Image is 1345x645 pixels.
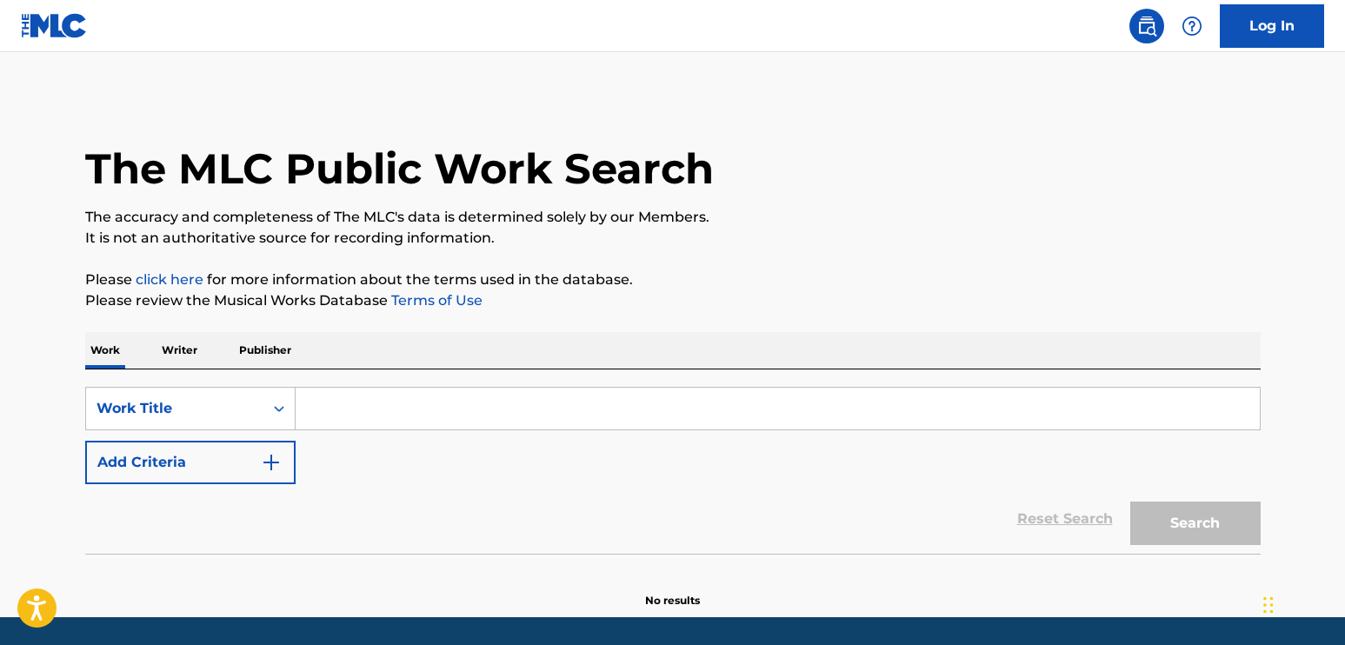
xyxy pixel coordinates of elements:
div: Drag [1263,579,1274,631]
a: Log In [1220,4,1324,48]
img: search [1136,16,1157,37]
p: Work [85,332,125,369]
a: Terms of Use [388,292,483,309]
h1: The MLC Public Work Search [85,143,714,195]
div: Work Title [97,398,253,419]
img: MLC Logo [21,13,88,38]
div: Help [1175,9,1209,43]
a: Public Search [1129,9,1164,43]
p: The accuracy and completeness of The MLC's data is determined solely by our Members. [85,207,1261,228]
p: Publisher [234,332,296,369]
p: It is not an authoritative source for recording information. [85,228,1261,249]
img: help [1182,16,1202,37]
p: No results [645,572,700,608]
img: 9d2ae6d4665cec9f34b9.svg [261,452,282,473]
p: Please review the Musical Works Database [85,290,1261,311]
button: Add Criteria [85,441,296,484]
a: click here [136,271,203,288]
iframe: Chat Widget [1258,562,1345,645]
form: Search Form [85,387,1261,554]
p: Writer [156,332,203,369]
p: Please for more information about the terms used in the database. [85,269,1261,290]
